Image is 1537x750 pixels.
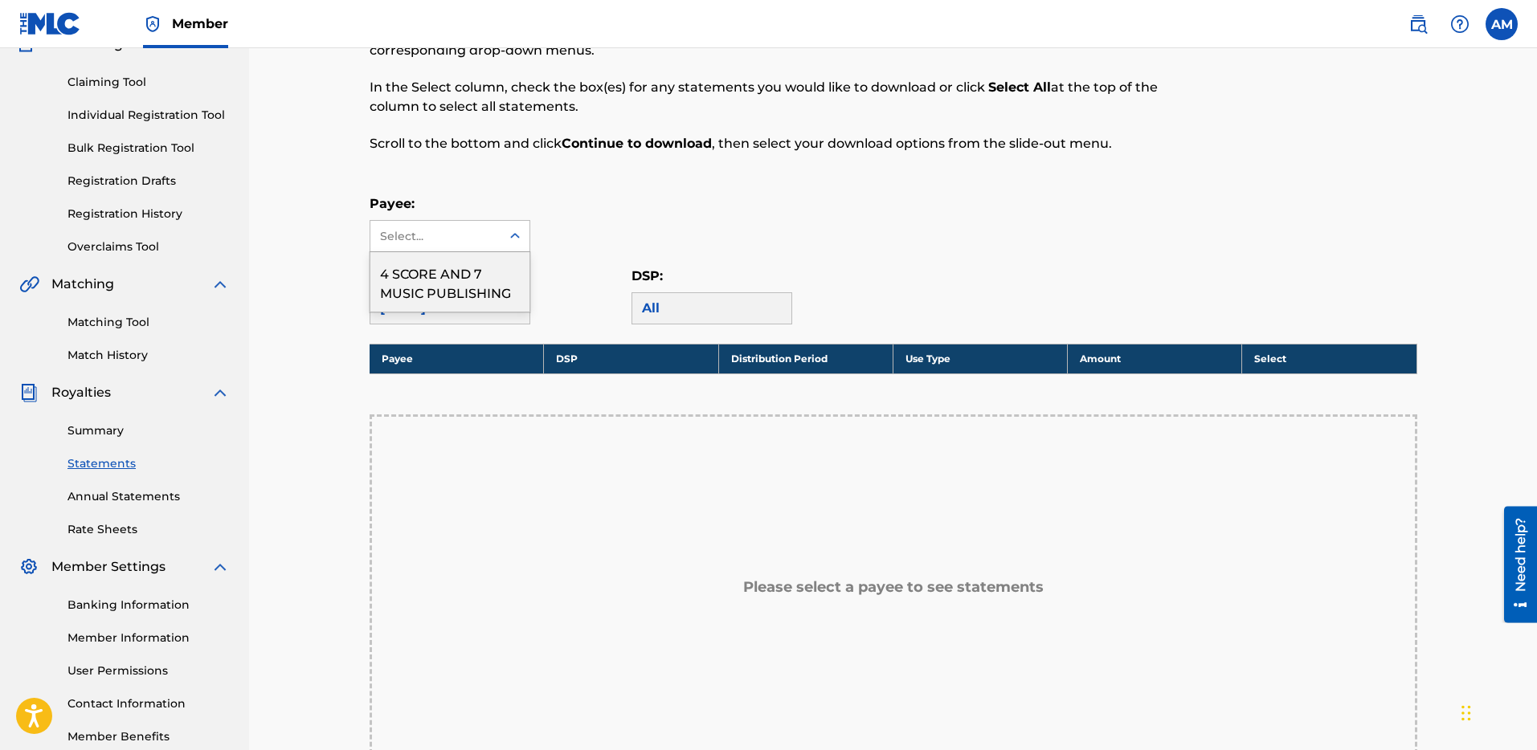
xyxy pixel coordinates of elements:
a: Member Benefits [67,728,230,745]
a: Banking Information [67,597,230,613]
div: Help [1444,8,1476,40]
img: Royalties [19,383,39,402]
span: Member [172,14,228,33]
img: help [1450,14,1470,34]
iframe: Resource Center [1492,507,1537,623]
a: Claiming Tool [67,74,230,91]
img: expand [211,275,230,294]
iframe: Chat Widget [1457,673,1537,750]
img: MLC Logo [19,12,81,35]
strong: Select All [988,79,1051,95]
a: Rate Sheets [67,521,230,538]
a: Overclaims Tool [67,238,230,255]
img: Member Settings [19,557,39,577]
div: 4 SCORE AND 7 MUSIC PUBLISHING [370,252,529,312]
h5: Please select a payee to see statements [743,578,1044,597]
p: In the Select column, check the box(es) for any statements you would like to download or click at... [370,78,1176,116]
a: Statements [67,455,230,472]
a: User Permissions [67,662,230,679]
span: Matching [51,275,114,294]
th: Amount [1068,344,1242,373]
span: Royalties [51,383,111,402]
a: Annual Statements [67,488,230,505]
a: Bulk Registration Tool [67,140,230,157]
a: Public Search [1402,8,1434,40]
div: Drag [1461,689,1471,737]
img: expand [211,383,230,402]
strong: Continue to download [562,136,712,151]
div: User Menu [1486,8,1518,40]
img: Matching [19,275,39,294]
a: Registration History [67,206,230,222]
th: DSP [544,344,718,373]
a: Member Information [67,630,230,646]
th: Use Type [893,344,1067,373]
div: Need help? [18,11,39,85]
a: Summary [67,422,230,439]
span: Member Settings [51,557,166,577]
img: Top Rightsholder [143,14,162,34]
a: Registration Drafts [67,173,230,190]
p: Scroll to the bottom and click , then select your download options from the slide-out menu. [370,134,1176,153]
label: DSP: [632,268,663,283]
label: Payee: [370,196,415,211]
div: Select... [380,228,489,245]
a: Matching Tool [67,314,230,331]
th: Select [1242,344,1416,373]
img: expand [211,557,230,577]
a: Contact Information [67,695,230,712]
img: search [1408,14,1428,34]
th: Distribution Period [718,344,893,373]
a: Individual Registration Tool [67,107,230,124]
a: Match History [67,347,230,364]
th: Payee [370,344,544,373]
